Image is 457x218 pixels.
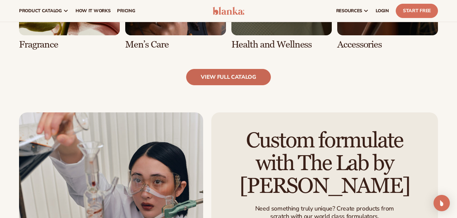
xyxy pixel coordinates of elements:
span: LOGIN [376,8,389,14]
span: product catalog [19,8,62,14]
span: How It Works [76,8,111,14]
span: pricing [117,8,135,14]
img: logo [213,7,245,15]
a: view full catalog [186,69,271,85]
a: Start Free [396,4,438,18]
div: Open Intercom Messenger [434,195,450,211]
p: Need something truly unique? Create products from [255,205,394,213]
span: resources [336,8,362,14]
h2: Custom formulate with The Lab by [PERSON_NAME] [230,129,419,198]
